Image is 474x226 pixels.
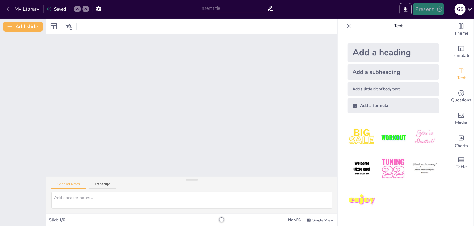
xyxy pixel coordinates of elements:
[354,19,443,33] p: Text
[452,52,471,59] span: Template
[449,130,474,152] div: Add charts and graphs
[348,154,376,183] img: 4.jpeg
[454,30,468,37] span: Theme
[455,4,466,15] div: g S
[348,123,376,152] img: 1.jpeg
[348,64,439,80] div: Add a subheading
[65,23,73,30] span: Position
[449,19,474,41] div: Change the overall theme
[400,3,412,15] button: Export to PowerPoint
[449,41,474,63] div: Add ready made slides
[348,43,439,62] div: Add a heading
[312,218,334,223] span: Single View
[455,143,468,149] span: Charts
[348,186,376,215] img: 7.jpeg
[449,152,474,174] div: Add a table
[456,164,467,170] span: Table
[457,75,466,81] span: Text
[449,63,474,85] div: Add text boxes
[451,97,472,104] span: Questions
[47,6,66,12] div: Saved
[3,22,43,32] button: Add slide
[413,3,444,15] button: Present
[449,108,474,130] div: Add images, graphics, shapes or video
[201,4,267,13] input: Insert title
[51,182,86,189] button: Speaker Notes
[410,154,439,183] img: 6.jpeg
[89,182,116,189] button: Transcript
[455,3,466,15] button: g S
[348,82,439,96] div: Add a little bit of body text
[410,123,439,152] img: 3.jpeg
[379,123,408,152] img: 2.jpeg
[5,4,42,14] button: My Library
[49,217,222,223] div: Slide 1 / 0
[348,98,439,113] div: Add a formula
[287,217,302,223] div: NaN %
[379,154,408,183] img: 5.jpeg
[449,85,474,108] div: Get real-time input from your audience
[455,119,468,126] span: Media
[49,21,59,31] div: Layout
